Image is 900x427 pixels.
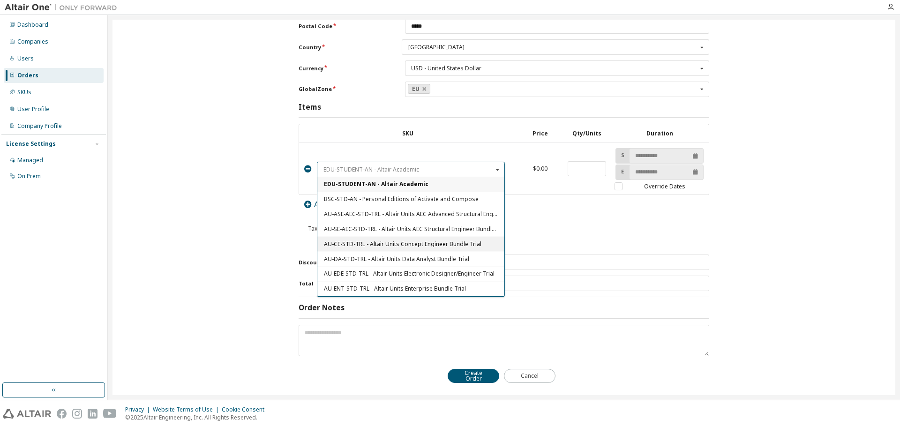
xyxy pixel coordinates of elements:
[324,241,498,247] span: AU-CE-STD-TRL - Altair Units Concept Engineer Bundle Trial
[5,3,122,12] img: Altair One
[517,124,563,142] th: Price
[17,89,31,96] div: SKUs
[17,122,62,130] div: Company Profile
[88,409,97,419] img: linkedin.svg
[405,19,709,34] input: Postal Code
[324,211,498,217] span: AU-ASE-AEC-STD-TRL - Altair Units AEC Advanced Structural Engineer Bundle Trial
[6,140,56,148] div: License Settings
[17,21,48,29] div: Dashboard
[304,199,345,210] a: Add Item
[17,72,38,79] div: Orders
[125,406,153,413] div: Privacy
[299,22,390,30] label: Postal Code
[411,66,481,71] div: USD - United States Dollar
[408,84,430,94] a: EU
[299,65,390,72] label: Currency
[419,255,709,270] input: Discount
[153,406,222,413] div: Website Terms of Use
[57,409,67,419] img: facebook.svg
[405,60,709,76] div: Currency
[222,406,270,413] div: Cookie Consent
[299,303,345,313] h3: Order Notes
[615,182,704,190] label: Override Dates
[308,225,338,232] span: Tax Exempt
[324,196,498,202] span: BSC-STD-AN - Personal Editions of Activate and Compose
[324,226,498,232] span: AU-SE-AEC-STD-TRL - Altair Units AEC Structural Engineer Bundle Trial
[299,85,390,93] label: GlobalZone
[402,39,709,55] div: Country
[103,409,117,419] img: youtube.svg
[563,124,610,142] th: Qty/Units
[17,157,43,164] div: Managed
[17,105,49,113] div: User Profile
[299,44,386,51] label: Country
[299,280,390,287] label: Total
[17,55,34,62] div: Users
[324,256,498,262] span: AU-DA-STD-TRL - Altair Units Data Analyst Bundle Trial
[517,143,563,195] td: $0.00
[17,172,41,180] div: On Prem
[72,409,82,419] img: instagram.svg
[419,276,709,291] input: Total
[616,168,626,175] label: E
[405,82,709,97] div: GlobalZone
[17,38,48,45] div: Companies
[448,369,499,383] button: Create Order
[299,259,390,266] label: Discount
[408,45,697,50] div: [GEOGRAPHIC_DATA]
[299,103,321,112] h3: Items
[610,124,709,142] th: Duration
[324,286,498,292] span: AU-ENT-STD-TRL - Altair Units Enterprise Bundle Trial
[299,124,517,142] th: SKU
[324,271,498,277] span: AU-EDE-STD-TRL - Altair Units Electronic Designer/Engineer Trial
[125,413,270,421] p: © 2025 Altair Engineering, Inc. All Rights Reserved.
[324,182,498,187] span: EDU-STUDENT-AN - Altair Academic
[3,409,51,419] img: altair_logo.svg
[616,151,626,159] label: S
[504,369,555,383] button: Cancel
